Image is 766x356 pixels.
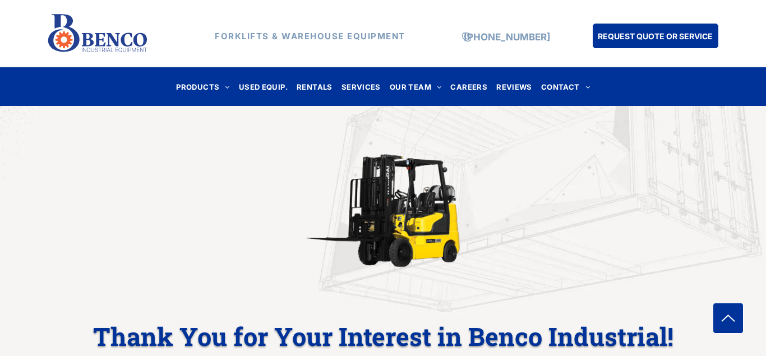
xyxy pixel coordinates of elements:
[593,24,718,48] a: REQUEST QUOTE OR SERVICE
[234,79,292,94] a: USED EQUIP.
[172,79,234,94] a: PRODUCTS
[492,79,537,94] a: REVIEWS
[385,79,446,94] a: OUR TEAM
[93,320,673,353] span: Thank You for Your Interest in Benco Industrial!
[446,79,492,94] a: CAREERS
[598,26,713,47] span: REQUEST QUOTE OR SERVICE
[337,79,385,94] a: SERVICES
[464,31,550,43] a: [PHONE_NUMBER]
[292,79,337,94] a: RENTALS
[537,79,594,94] a: CONTACT
[215,31,405,41] strong: FORKLIFTS & WAREHOUSE EQUIPMENT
